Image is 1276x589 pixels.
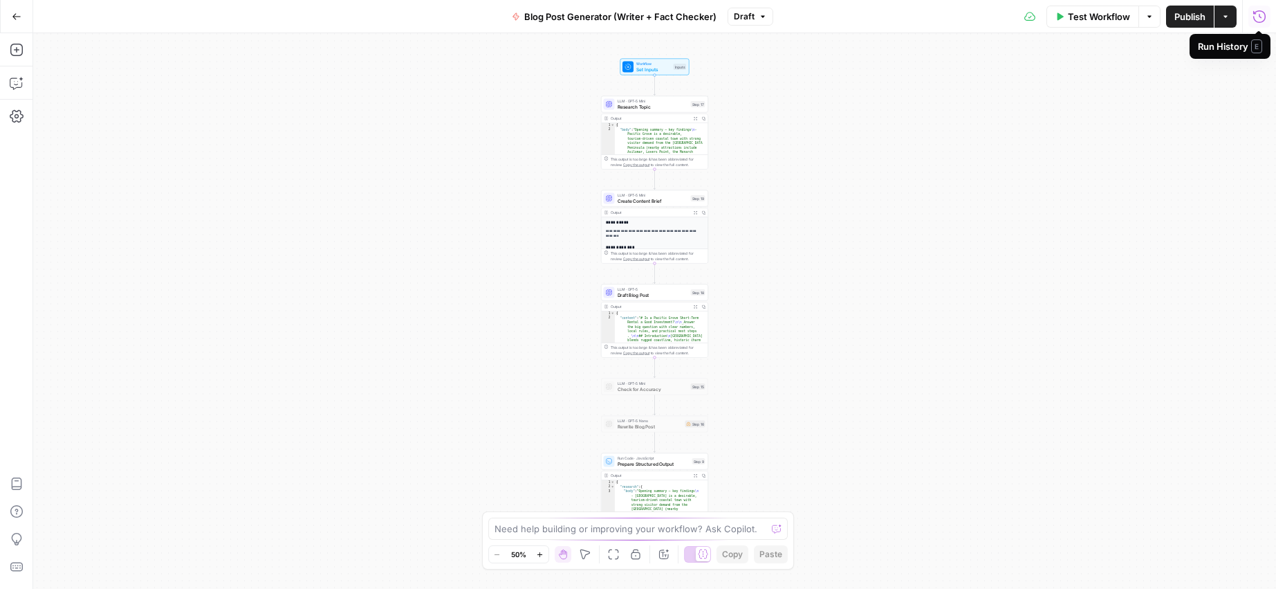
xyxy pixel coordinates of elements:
div: Output [611,116,690,121]
span: Create Content Brief [618,197,688,204]
div: Run History [1198,39,1262,53]
span: LLM · GPT-5 Mini [618,98,688,104]
span: Run Code · JavaScript [618,455,690,461]
div: Output [611,210,690,215]
div: Step 16 [685,421,705,428]
button: Test Workflow [1046,6,1138,28]
span: Copy [722,548,743,561]
span: Workflow [636,61,671,66]
button: Publish [1166,6,1214,28]
span: 50% [511,549,526,560]
span: LLM · GPT-5 Mini [618,192,688,198]
button: Draft [728,8,773,26]
div: Run Code · JavaScriptPrepare Structured OutputStep 9Output{ "research":{ "body":"Opening summary ... [601,453,708,527]
div: Step 15 [691,383,705,390]
span: Toggle code folding, rows 1 through 5 [611,480,615,485]
div: 1 [602,311,616,316]
span: E [1251,39,1262,53]
span: Test Workflow [1068,10,1130,24]
g: Edge from start to step_17 [654,75,656,96]
span: Toggle code folding, rows 1 through 3 [611,311,615,316]
span: Publish [1174,10,1205,24]
div: This output is too large & has been abbreviated for review. to view the full content. [611,345,705,356]
div: Output [611,304,690,309]
div: Inputs [674,64,687,70]
button: Blog Post Generator (Writer + Fact Checker) [503,6,725,28]
div: LLM · GPT-5 MiniCheck for AccuracyStep 15 [601,379,708,395]
div: 1 [602,123,616,128]
g: Edge from step_17 to step_19 [654,170,656,190]
div: Step 18 [691,289,705,296]
div: This output is too large & has been abbreviated for review. to view the full content. [611,156,705,167]
button: Paste [754,545,788,563]
div: LLM · GPT-5Draft Blog PostStep 18Output{ "content":"# Is a Pacific Grove Short‑Term Rental a Good... [601,284,708,358]
span: Blog Post Generator (Writer + Fact Checker) [524,10,716,24]
div: LLM · GPT-5 MiniResearch TopicStep 17Output{ "body":"Opening summary — key findings\n- Pacific Gr... [601,96,708,170]
div: WorkflowSet InputsInputs [601,59,708,75]
span: Rewrite Blog Post [618,423,683,430]
button: Copy [716,545,748,563]
g: Edge from step_19 to step_18 [654,264,656,284]
span: Paste [759,548,782,561]
span: Research Topic [618,103,688,110]
div: 2 [602,484,616,489]
span: Set Inputs [636,66,671,73]
span: Toggle code folding, rows 2 through 4 [611,484,615,489]
div: Step 17 [691,101,705,107]
g: Edge from step_15 to step_16 [654,395,656,415]
span: LLM · GPT-5 Mini [618,381,688,386]
div: 1 [602,480,616,485]
span: LLM · GPT-5 Nano [618,418,683,424]
span: Copy the output [623,257,649,261]
g: Edge from step_18 to step_15 [654,358,656,378]
div: Step 9 [692,458,705,464]
span: Prepare Structured Output [618,460,690,467]
div: This output is too large & has been abbreviated for review. to view the full content. [611,251,705,262]
div: Step 19 [691,195,705,201]
span: Check for Accuracy [618,386,688,392]
span: Draft Blog Post [618,291,688,298]
span: Toggle code folding, rows 1 through 3 [611,123,615,128]
span: Copy the output [623,351,649,355]
div: Output [611,473,690,478]
span: LLM · GPT-5 [618,287,688,292]
div: LLM · GPT-5 NanoRewrite Blog PostStep 16 [601,416,708,433]
g: Edge from step_16 to step_9 [654,433,656,453]
span: Draft [734,10,755,23]
span: Copy the output [623,163,649,167]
